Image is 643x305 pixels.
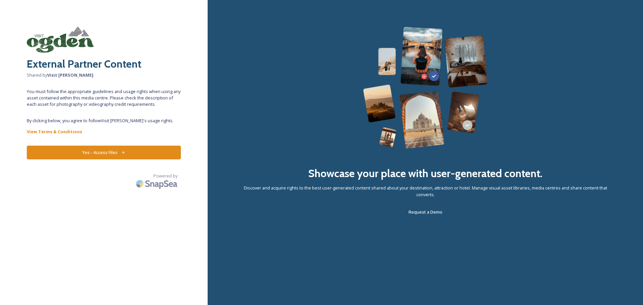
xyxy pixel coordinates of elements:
[47,72,93,78] strong: Visit [PERSON_NAME]
[409,209,442,215] span: Request a Demo
[27,72,181,78] span: Shared by
[27,27,94,53] img: VO%20Logo%20Forest%20Distresed.png
[409,208,442,216] a: Request a Demo
[234,185,616,198] span: Discover and acquire rights to the best user-generated content shared about your destination, att...
[27,129,82,135] strong: View Terms & Conditions
[27,146,181,159] button: Yes - Access Files
[27,56,181,72] h2: External Partner Content
[27,118,181,124] span: By clicking below, you agree to follow Visit [PERSON_NAME] 's usage rights.
[363,27,488,149] img: 63b42ca75bacad526042e722_Group%20154-p-800.png
[27,128,181,136] a: View Terms & Conditions
[308,165,543,181] h2: Showcase your place with user-generated content.
[27,88,181,108] span: You must follow the appropriate guidelines and usage rights when using any asset contained within...
[134,176,181,192] img: SnapSea Logo
[153,173,177,179] span: Powered by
